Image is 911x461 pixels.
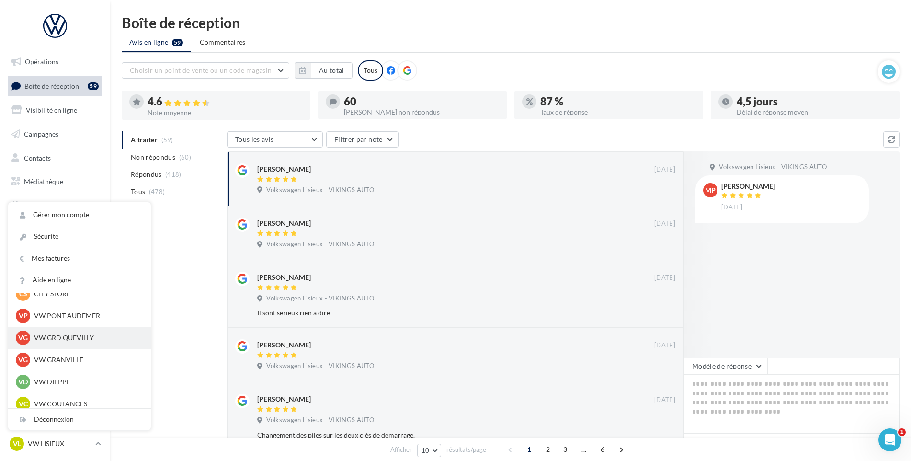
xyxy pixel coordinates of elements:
span: 1 [522,442,537,457]
p: VW DIEPPE [34,377,139,387]
a: Campagnes [6,124,104,144]
a: Médiathèque [6,172,104,192]
button: 10 [417,444,442,457]
span: Volkswagen Lisieux - VIKINGS AUTO [719,163,827,172]
div: [PERSON_NAME] [257,394,311,404]
button: Ignorer [644,306,675,320]
a: PLV et print personnalisable [6,219,104,248]
span: 2 [540,442,556,457]
div: [PERSON_NAME] [257,219,311,228]
span: Opérations [25,58,58,66]
p: VW GRD QUEVILLY [34,333,139,343]
a: Gérer mon compte [8,204,151,226]
span: (418) [165,171,182,178]
span: (478) [149,188,165,196]
span: 10 [421,447,430,454]
span: VG [18,355,28,365]
iframe: Intercom live chat [878,428,901,451]
span: Répondus [131,170,162,179]
button: Filtrer par note [326,131,399,148]
span: Choisir un point de vente ou un code magasin [130,66,272,74]
span: Volkswagen Lisieux - VIKINGS AUTO [266,240,374,249]
span: [DATE] [654,396,675,404]
span: [DATE] [654,341,675,350]
button: Ignorer [644,239,676,252]
span: 6 [595,442,610,457]
div: Boîte de réception [122,15,900,30]
button: Modèle de réponse [684,358,767,374]
span: VC [19,399,28,409]
div: Déconnexion [8,409,151,430]
span: Afficher [390,445,412,454]
a: Aide en ligne [8,269,151,291]
span: ... [576,442,592,457]
div: Tous [358,60,383,81]
span: CS [19,289,27,299]
span: Médiathèque [24,177,63,185]
span: Tous [131,187,145,196]
span: VL [13,439,21,449]
span: Boîte de réception [24,81,79,90]
a: Contacts [6,148,104,168]
a: Boîte de réception59 [6,76,104,96]
span: [DATE] [721,203,742,212]
div: Taux de réponse [540,109,695,115]
span: résultats/page [446,445,486,454]
span: Contacts [24,153,51,161]
div: 4.6 [148,96,303,107]
a: Campagnes DataOnDemand [6,251,104,279]
span: Volkswagen Lisieux - VIKINGS AUTO [266,362,374,370]
span: [DATE] [654,165,675,174]
span: VP [19,311,28,321]
span: 1 [898,428,906,436]
a: VL VW LISIEUX [8,435,102,453]
span: MP [705,185,716,195]
div: [PERSON_NAME] [257,164,311,174]
a: Opérations [6,52,104,72]
span: 3 [558,442,573,457]
span: VD [18,377,28,387]
button: Ignorer [644,361,676,374]
span: (60) [179,153,191,161]
span: Volkswagen Lisieux - VIKINGS AUTO [266,186,374,195]
span: Commentaires [200,37,246,47]
button: Au total [295,62,353,79]
div: [PERSON_NAME] non répondus [344,109,499,115]
div: 59 [88,82,99,90]
span: Visibilité en ligne [26,106,77,114]
button: Tous les avis [227,131,323,148]
div: Il sont sérieux rien à dire [257,308,613,318]
div: 4,5 jours [737,96,892,107]
div: [PERSON_NAME] [257,273,311,282]
a: Calendrier [6,196,104,216]
span: [DATE] [654,219,675,228]
span: VG [18,333,28,343]
span: [DATE] [654,274,675,282]
a: Mes factures [8,248,151,269]
span: Non répondus [131,152,175,162]
button: Ignorer [644,184,676,198]
span: Tous les avis [235,135,274,143]
p: VW LISIEUX [28,439,91,449]
div: 60 [344,96,499,107]
span: Volkswagen Lisieux - VIKINGS AUTO [266,416,374,425]
button: Au total [311,62,353,79]
span: Calendrier [24,201,56,209]
div: Délai de réponse moyen [737,109,892,115]
p: CITY STORE [34,289,139,299]
button: Choisir un point de vente ou un code magasin [122,62,289,79]
p: VW GRANVILLE [34,355,139,365]
p: VW COUTANCES [34,399,139,409]
div: [PERSON_NAME] [257,340,311,350]
div: 87 % [540,96,695,107]
div: [PERSON_NAME] [721,183,775,190]
button: Ignorer [644,428,675,442]
div: Changement,des piles sur les deux clés de démarrage. [257,430,613,440]
a: Sécurité [8,226,151,247]
div: Note moyenne [148,109,303,116]
span: Volkswagen Lisieux - VIKINGS AUTO [266,294,374,303]
p: VW PONT AUDEMER [34,311,139,321]
a: Visibilité en ligne [6,100,104,120]
span: Campagnes [24,130,58,138]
